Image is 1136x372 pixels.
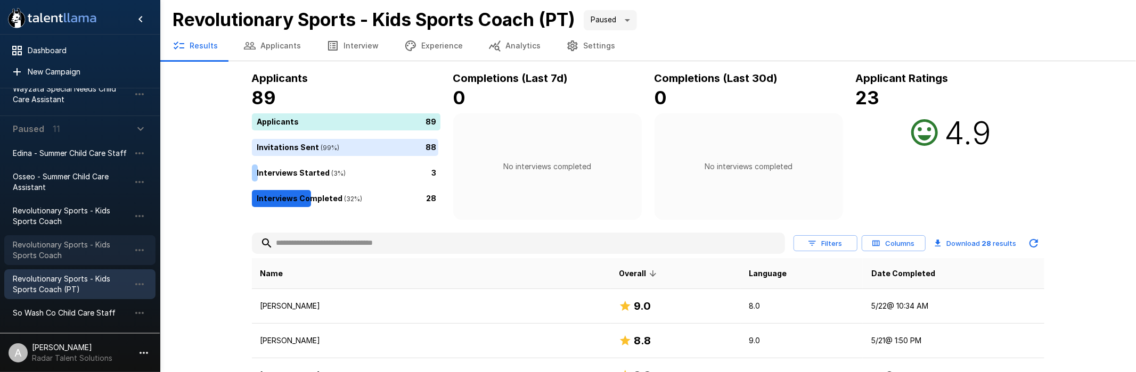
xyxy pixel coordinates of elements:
[476,31,553,61] button: Analytics
[749,335,854,346] p: 9.0
[705,161,792,172] p: No interviews completed
[260,267,283,280] span: Name
[173,9,575,30] b: Revolutionary Sports - Kids Sports Coach (PT)
[634,332,651,349] h6: 8.8
[655,87,667,109] b: 0
[160,31,231,61] button: Results
[252,72,308,85] b: Applicants
[871,267,935,280] span: Date Completed
[231,31,314,61] button: Applicants
[453,72,568,85] b: Completions (Last 7d)
[426,142,437,153] p: 88
[553,31,628,61] button: Settings
[314,31,391,61] button: Interview
[427,193,437,204] p: 28
[453,87,466,109] b: 0
[930,233,1021,254] button: Download 28 results
[634,297,651,315] h6: 9.0
[856,87,880,109] b: 23
[794,235,857,252] button: Filters
[432,167,437,178] p: 3
[503,161,591,172] p: No interviews completed
[391,31,476,61] button: Experience
[945,113,992,152] h2: 4.9
[655,72,778,85] b: Completions (Last 30d)
[619,267,660,280] span: Overall
[252,87,276,109] b: 89
[426,116,437,127] p: 89
[856,72,949,85] b: Applicant Ratings
[260,301,602,311] p: [PERSON_NAME]
[863,289,1044,324] td: 5/22 @ 10:34 AM
[982,239,992,247] b: 28
[1023,233,1044,254] button: Updated Today - 8:45 AM
[749,267,787,280] span: Language
[260,335,602,346] p: [PERSON_NAME]
[749,301,854,311] p: 8.0
[863,324,1044,358] td: 5/21 @ 1:50 PM
[584,10,637,30] div: Paused
[862,235,926,252] button: Columns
